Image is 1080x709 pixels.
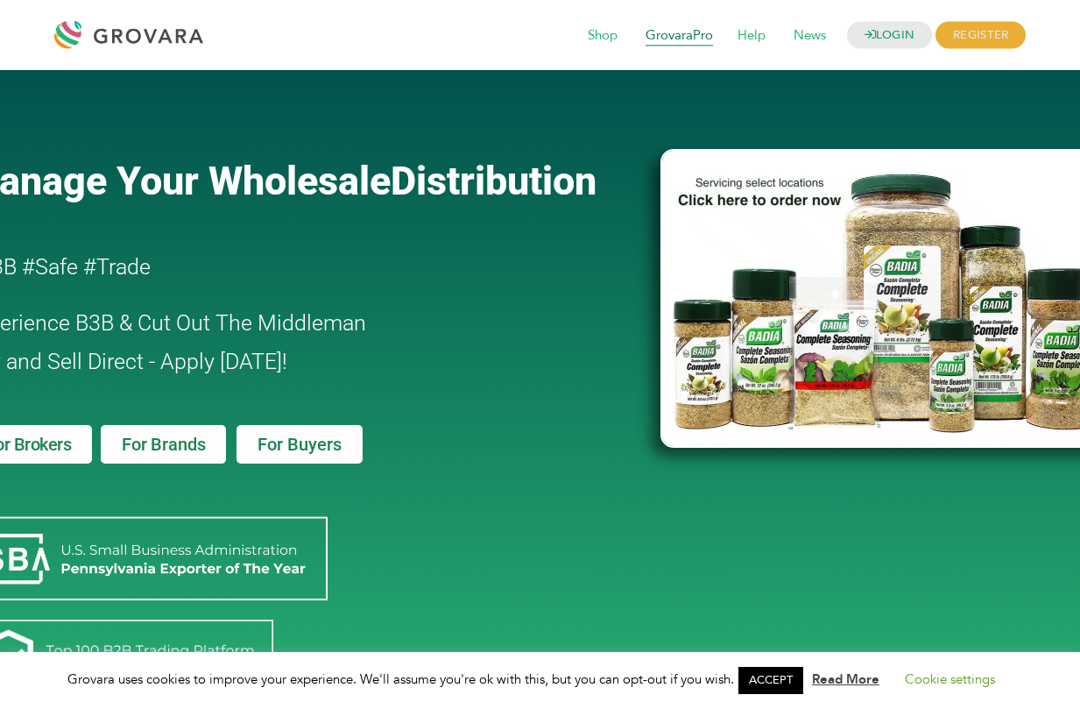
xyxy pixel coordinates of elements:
[847,22,933,49] a: LOGIN
[935,22,1026,49] span: REGISTER
[781,19,838,53] span: News
[575,26,630,46] a: Shop
[122,436,205,453] span: For Brands
[575,19,630,53] span: Shop
[258,436,342,453] span: For Buyers
[725,19,778,53] span: Help
[67,670,1013,688] span: Grovara uses cookies to improve your experience. We'll assume you're ok with this, but you can op...
[725,26,778,46] a: Help
[905,670,995,688] a: Cookie settings
[633,26,725,46] a: GrovaraPro
[633,19,725,53] span: GrovaraPro
[738,667,803,694] a: ACCEPT
[101,425,226,464] a: For Brands
[812,670,879,688] a: Read More
[781,26,838,46] a: News
[236,425,363,464] a: For Buyers
[391,158,596,204] span: Distribution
